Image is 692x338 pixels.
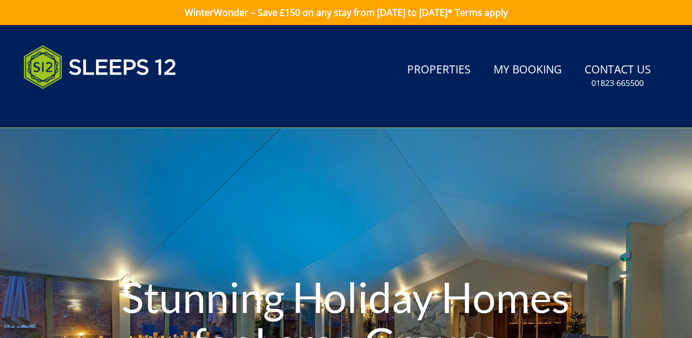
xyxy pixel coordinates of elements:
[403,57,475,83] a: Properties
[580,57,656,94] a: Contact Us01823 665500
[18,102,137,112] iframe: Customer reviews powered by Trustpilot
[489,57,566,83] a: My Booking
[591,77,644,89] small: 01823 665500
[23,39,177,96] img: Sleeps 12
